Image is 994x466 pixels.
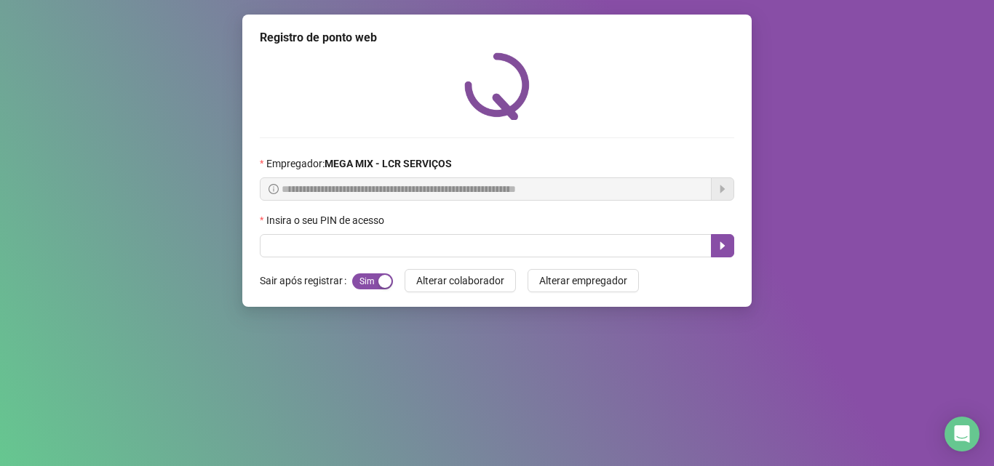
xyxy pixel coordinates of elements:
[269,184,279,194] span: info-circle
[717,240,728,252] span: caret-right
[945,417,979,451] div: Open Intercom Messenger
[260,269,352,292] label: Sair após registrar
[266,156,452,172] span: Empregador :
[528,269,639,292] button: Alterar empregador
[260,29,734,47] div: Registro de ponto web
[416,273,504,289] span: Alterar colaborador
[260,212,394,228] label: Insira o seu PIN de acesso
[539,273,627,289] span: Alterar empregador
[325,158,452,169] strong: MEGA MIX - LCR SERVIÇOS
[464,52,530,120] img: QRPoint
[405,269,516,292] button: Alterar colaborador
